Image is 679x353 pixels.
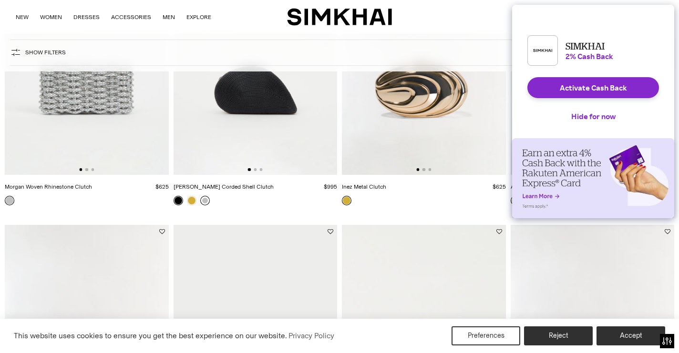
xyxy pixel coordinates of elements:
a: MEN [163,7,175,28]
button: Add to Wishlist [665,229,670,234]
span: Show Filters [25,49,66,56]
a: WOMEN [40,7,62,28]
button: Reject [524,326,593,345]
button: Add to Wishlist [159,229,165,234]
a: ACCESSORIES [111,7,151,28]
a: Inez Metal Clutch [342,183,386,190]
button: Preferences [452,326,520,345]
button: Go to slide 3 [428,168,431,171]
button: Add to Wishlist [496,229,502,234]
iframe: Sign Up via Text for Offers [8,317,96,345]
a: [PERSON_NAME] Corded Shell Clutch [174,183,274,190]
button: Go to slide 1 [416,168,419,171]
span: This website uses cookies to ensure you get the best experience on our website. [14,331,287,340]
a: Privacy Policy (opens in a new tab) [287,329,336,343]
button: Go to slide 3 [259,168,262,171]
button: Show Filters [10,45,66,60]
button: Go to slide 1 [79,168,82,171]
a: EXPLORE [186,7,211,28]
button: Go to slide 2 [254,168,257,171]
button: Add to Wishlist [328,229,333,234]
button: Accept [597,326,665,345]
button: Go to slide 3 [91,168,94,171]
a: SIMKHAI [287,8,392,26]
a: DRESSES [73,7,100,28]
a: NEW [16,7,29,28]
button: Go to slide 2 [422,168,425,171]
a: Morgan Woven Rhinestone Clutch [5,183,92,190]
button: Go to slide 2 [85,168,88,171]
button: Go to slide 1 [248,168,251,171]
